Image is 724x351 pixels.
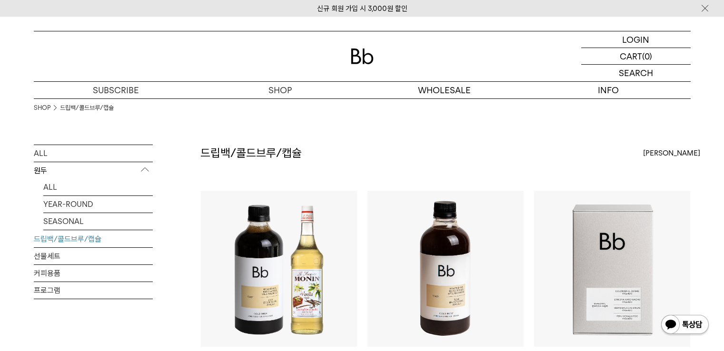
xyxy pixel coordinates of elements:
a: 커피용품 [34,265,153,282]
span: [PERSON_NAME] [643,147,700,159]
a: ALL [43,179,153,195]
a: SEASONAL [43,213,153,230]
a: 드립백/콜드브루/캡슐 [60,103,114,113]
img: 토스트 콜드브루 x 바닐라 시럽 세트 [201,191,357,347]
a: YEAR-ROUND [43,196,153,213]
p: 원두 [34,162,153,179]
h2: 드립백/콜드브루/캡슐 [200,145,302,161]
a: SHOP [34,103,50,113]
p: CART [620,48,642,64]
p: WHOLESALE [362,82,526,98]
img: 드립백 디스커버리 세트 [534,191,690,347]
img: 카카오톡 채널 1:1 채팅 버튼 [660,314,710,337]
a: LOGIN [581,31,691,48]
p: INFO [526,82,691,98]
a: SHOP [198,82,362,98]
a: ALL [34,145,153,162]
a: CART (0) [581,48,691,65]
p: (0) [642,48,652,64]
a: 선물세트 [34,248,153,264]
a: 드립백/콜드브루/캡슐 [34,231,153,247]
a: 신규 회원 가입 시 3,000원 할인 [317,4,407,13]
a: 프로그램 [34,282,153,299]
a: SUBSCRIBE [34,82,198,98]
p: LOGIN [622,31,649,48]
img: 로고 [351,49,374,64]
p: SEARCH [619,65,653,81]
img: 토스트 콜드브루 500ml [367,191,524,347]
